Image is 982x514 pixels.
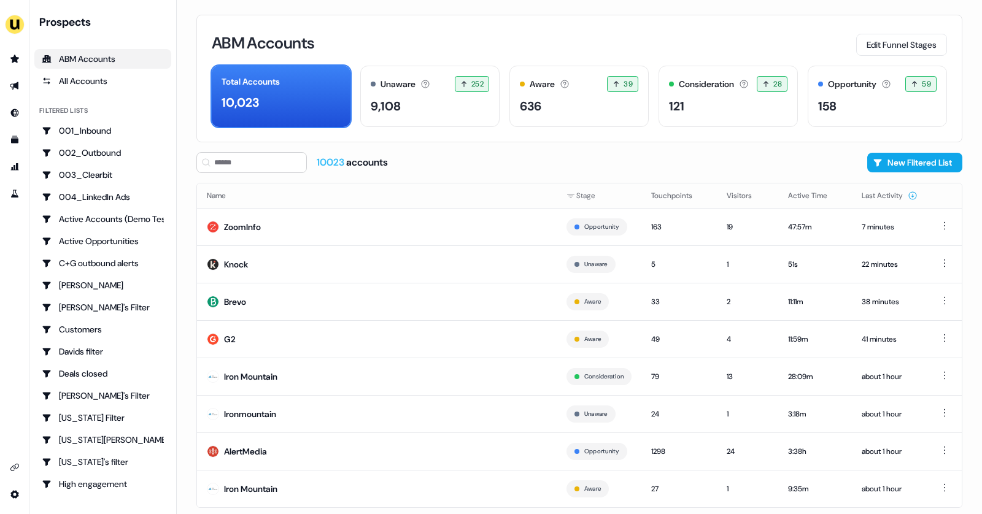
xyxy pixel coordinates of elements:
a: Go to High engagement [34,474,171,494]
div: [US_STATE]'s filter [42,456,164,468]
button: New Filtered List [867,153,962,172]
div: 003_Clearbit [42,169,164,181]
div: 3:18m [788,408,842,420]
div: 1298 [651,445,707,458]
th: Name [197,183,557,208]
div: Customers [42,323,164,336]
button: Unaware [584,259,608,270]
span: 10023 [317,156,346,169]
a: Go to Deals closed [34,364,171,383]
button: Touchpoints [651,185,707,207]
div: Total Accounts [222,75,280,88]
a: All accounts [34,71,171,91]
a: Go to Davids filter [34,342,171,361]
div: 1 [727,258,768,270]
a: Go to 002_Outbound [34,143,171,163]
div: Consideration [679,78,734,91]
div: 22 minutes [862,258,918,270]
div: [PERSON_NAME] [42,279,164,291]
a: Go to integrations [5,458,25,477]
div: High engagement [42,478,164,490]
a: Go to prospects [5,49,25,69]
div: Opportunity [828,78,876,91]
a: Go to Geneviève's Filter [34,386,171,405]
a: Go to integrations [5,485,25,504]
button: Opportunity [584,446,619,457]
div: G2 [224,333,236,345]
div: about 1 hour [862,408,918,420]
button: Unaware [584,409,608,420]
a: Go to outbound experience [5,76,25,96]
div: [US_STATE][PERSON_NAME] [42,434,164,446]
div: Active Accounts (Demo Test) [42,213,164,225]
button: Consideration [584,371,624,382]
div: Ironmountain [224,408,276,420]
div: Brevo [224,296,246,308]
div: All Accounts [42,75,164,87]
a: Go to experiments [5,184,25,204]
div: 51s [788,258,842,270]
h3: ABM Accounts [212,35,314,51]
button: Visitors [727,185,767,207]
div: ZoomInfo [224,221,261,233]
div: 28:09m [788,370,842,383]
div: [PERSON_NAME]'s Filter [42,389,164,402]
div: ABM Accounts [42,53,164,65]
div: about 1 hour [862,445,918,458]
div: 41 minutes [862,333,918,345]
div: Filtered lists [39,105,88,116]
a: Go to Georgia Slack [34,430,171,450]
div: about 1 hour [862,370,918,383]
div: 1 [727,483,768,495]
div: 002_Outbound [42,147,164,159]
button: Edit Funnel Stages [856,34,947,56]
span: 39 [624,78,633,90]
div: 10,023 [222,93,259,112]
a: Go to 004_LinkedIn Ads [34,187,171,207]
a: Go to templates [5,130,25,150]
div: Iron Mountain [224,370,277,383]
div: C+G outbound alerts [42,257,164,269]
div: 19 [727,221,768,233]
div: Deals closed [42,367,164,380]
a: ABM Accounts [34,49,171,69]
div: 24 [651,408,707,420]
div: [US_STATE] Filter [42,412,164,424]
div: 121 [669,97,684,115]
div: 5 [651,258,707,270]
div: AlertMedia [224,445,267,458]
div: 47:57m [788,221,842,233]
div: 3:38h [788,445,842,458]
div: 27 [651,483,707,495]
div: 11:59m [788,333,842,345]
a: Go to 003_Clearbit [34,165,171,185]
div: Stage [566,190,632,202]
div: about 1 hour [862,483,918,495]
a: Go to Charlotte's Filter [34,297,171,317]
div: Davids filter [42,345,164,358]
div: 9:35m [788,483,842,495]
div: accounts [317,156,388,169]
span: 59 [922,78,931,90]
div: 33 [651,296,707,308]
div: Unaware [381,78,416,91]
span: 252 [471,78,484,90]
div: 001_Inbound [42,125,164,137]
div: 158 [818,97,837,115]
div: 7 minutes [862,221,918,233]
button: Last Activity [862,185,918,207]
a: Go to Georgia's filter [34,452,171,472]
div: 004_LinkedIn Ads [42,191,164,203]
button: Opportunity [584,221,619,232]
div: 2 [727,296,768,308]
div: 1 [727,408,768,420]
a: Go to Georgia Filter [34,408,171,428]
button: Aware [584,483,601,494]
button: Active Time [788,185,842,207]
div: 24 [727,445,768,458]
div: 163 [651,221,707,233]
div: Active Opportunities [42,235,164,247]
button: Aware [584,334,601,345]
div: 13 [727,370,768,383]
button: Aware [584,296,601,307]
